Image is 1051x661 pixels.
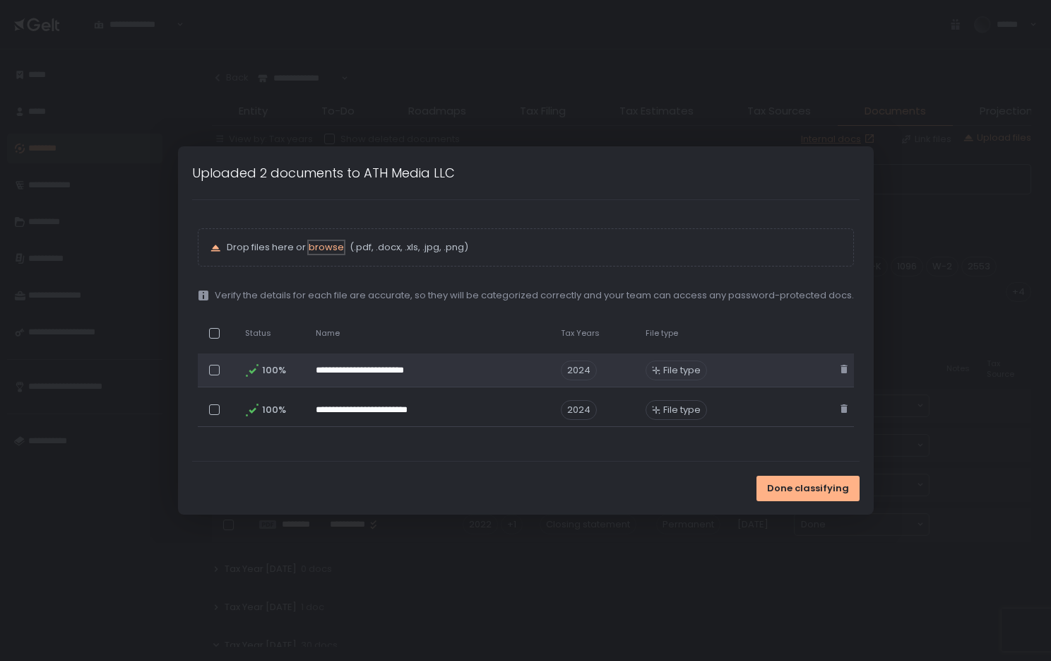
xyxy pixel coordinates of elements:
[309,240,344,254] span: browse
[663,404,701,416] span: File type
[347,241,468,254] span: (.pdf, .docx, .xls, .jpg, .png)
[767,482,849,495] span: Done classifying
[262,404,285,416] span: 100%
[245,328,271,339] span: Status
[215,289,854,302] span: Verify the details for each file are accurate, so they will be categorized correctly and your tea...
[663,364,701,377] span: File type
[646,328,678,339] span: File type
[561,400,597,420] span: 2024
[262,364,285,377] span: 100%
[316,328,340,339] span: Name
[756,476,860,501] button: Done classifying
[192,163,455,182] h1: Uploaded 2 documents to ATH Media LLC
[561,328,600,339] span: Tax Years
[227,241,842,254] p: Drop files here or
[309,241,344,254] button: browse
[561,361,597,380] span: 2024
